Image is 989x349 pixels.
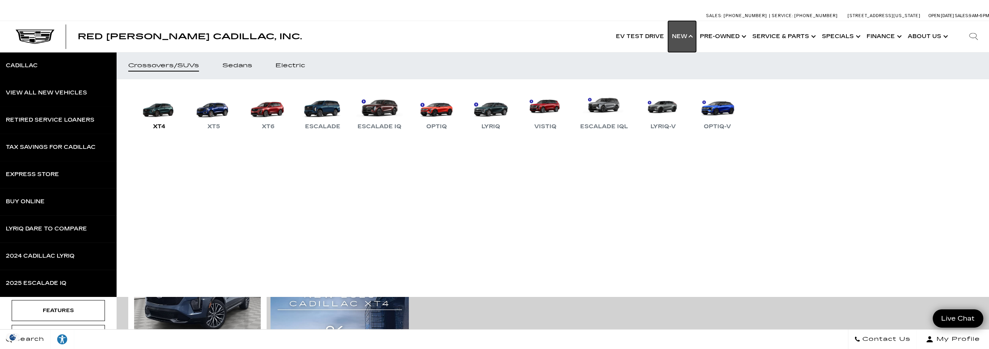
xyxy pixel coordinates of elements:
[530,122,560,131] div: VISTIQ
[264,52,317,79] a: Electric
[51,333,74,345] div: Explore your accessibility options
[136,91,183,131] a: XT4
[696,21,748,52] a: Pre-Owned
[933,334,980,345] span: My Profile
[149,122,169,131] div: XT4
[245,91,291,131] a: XT6
[354,122,405,131] div: Escalade IQ
[818,21,863,52] a: Specials
[6,90,87,96] div: View All New Vehicles
[6,281,66,286] div: 2025 Escalade IQ
[668,21,696,52] a: New
[860,334,911,345] span: Contact Us
[6,226,87,232] div: LYRIQ Dare to Compare
[222,63,252,68] div: Sedans
[955,13,969,18] span: Sales:
[522,91,569,131] a: VISTIQ
[117,52,211,79] a: Crossovers/SUVs
[16,30,54,44] img: Cadillac Dark Logo with Cadillac White Text
[748,21,818,52] a: Service & Parts
[128,63,199,68] div: Crossovers/SUVs
[917,330,989,349] button: Open user profile menu
[706,14,769,18] a: Sales: [PHONE_NUMBER]
[928,13,954,18] span: Open [DATE]
[848,330,917,349] a: Contact Us
[576,91,632,131] a: Escalade IQL
[78,33,302,40] a: Red [PERSON_NAME] Cadillac, Inc.
[848,13,921,18] a: [STREET_ADDRESS][US_STATE]
[937,314,979,323] span: Live Chat
[478,122,504,131] div: LYRIQ
[4,333,22,341] section: Click to Open Cookie Consent Modal
[413,91,460,131] a: OPTIQ
[958,21,989,52] div: Search
[700,122,735,131] div: OPTIQ-V
[794,13,838,18] span: [PHONE_NUMBER]
[706,13,722,18] span: Sales:
[204,122,224,131] div: XT5
[6,63,38,68] div: Cadillac
[211,52,264,79] a: Sedans
[6,199,45,204] div: Buy Online
[772,13,793,18] span: Service:
[78,32,302,41] span: Red [PERSON_NAME] Cadillac, Inc.
[12,325,105,346] div: FueltypeFueltype
[51,330,74,349] a: Explore your accessibility options
[276,63,305,68] div: Electric
[6,117,94,123] div: Retired Service Loaners
[863,21,904,52] a: Finance
[904,21,950,52] a: About Us
[612,21,668,52] a: EV Test Drive
[299,91,346,131] a: Escalade
[640,91,686,131] a: LYRIQ-V
[576,122,632,131] div: Escalade IQL
[467,91,514,131] a: LYRIQ
[6,172,59,177] div: Express Store
[301,122,344,131] div: Escalade
[4,333,22,341] img: Opt-Out Icon
[258,122,278,131] div: XT6
[354,91,405,131] a: Escalade IQ
[969,13,989,18] span: 9 AM-6 PM
[724,13,767,18] span: [PHONE_NUMBER]
[769,14,840,18] a: Service: [PHONE_NUMBER]
[6,145,96,150] div: Tax Savings for Cadillac
[6,253,75,259] div: 2024 Cadillac LYRIQ
[190,91,237,131] a: XT5
[39,306,78,315] div: Features
[422,122,451,131] div: OPTIQ
[694,91,741,131] a: OPTIQ-V
[647,122,680,131] div: LYRIQ-V
[12,300,105,321] div: FeaturesFeatures
[933,309,983,328] a: Live Chat
[12,334,44,345] span: Search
